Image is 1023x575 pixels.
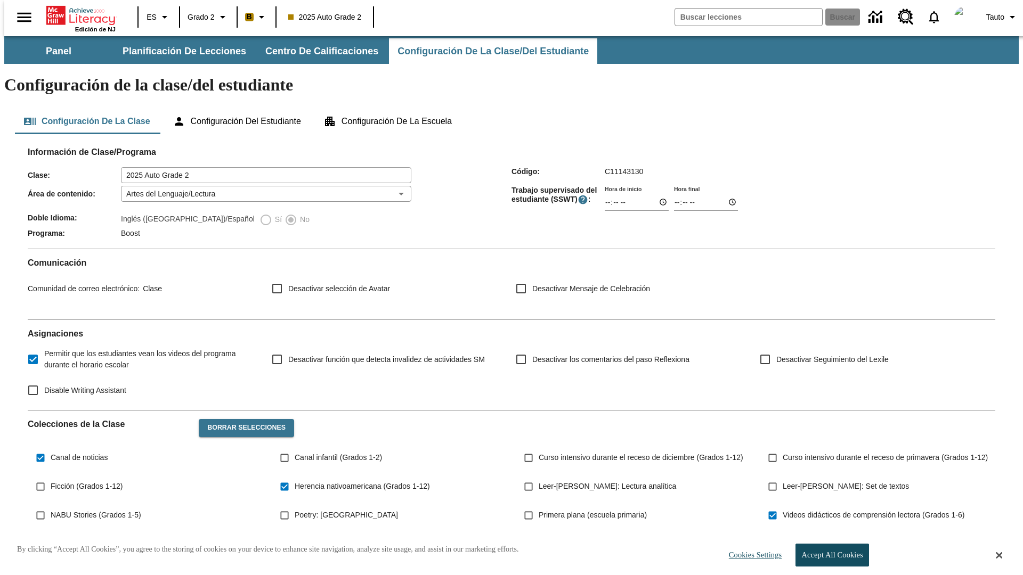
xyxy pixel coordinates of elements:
span: Sí [272,214,282,225]
span: Edición de NJ [75,26,116,32]
span: ES [147,12,157,23]
span: Programa : [28,229,121,237]
span: Doble Idioma : [28,213,121,222]
span: Área de contenido : [28,190,121,198]
span: Canal infantil (Grados 1-2) [295,452,382,463]
label: Hora de inicio [605,185,642,193]
span: Desactivar los comentarios del paso Reflexiona [532,354,689,365]
label: Inglés ([GEOGRAPHIC_DATA])/Español [121,213,255,226]
span: Clase [140,284,162,293]
button: Cookies Settings [719,544,786,566]
button: El Tiempo Supervisado de Trabajo Estudiantil es el período durante el cual los estudiantes pueden... [578,194,588,205]
span: Permitir que los estudiantes vean los videos del programa durante el horario escolar [44,348,255,371]
a: Portada [46,5,116,26]
div: Subbarra de navegación [4,36,1019,64]
a: Centro de recursos, Se abrirá en una pestaña nueva. [891,3,920,31]
label: Hora final [674,185,700,193]
button: Planificación de lecciones [114,38,255,64]
button: Configuración de la clase [15,109,159,134]
span: Trabajo supervisado del estudiante (SSWT) : [511,186,605,205]
div: Información de Clase/Programa [28,158,995,240]
span: Clase : [28,171,121,179]
button: Configuración de la clase/del estudiante [389,38,597,64]
button: Abrir el menú lateral [9,2,40,33]
span: Centro de calificaciones [265,45,378,57]
span: Leer-[PERSON_NAME]: Set de textos [783,481,909,492]
span: Ficción (Grados 1-12) [51,481,123,492]
button: Configuración de la escuela [315,109,460,134]
a: Notificaciones [920,3,948,31]
span: C11143130 [605,167,643,176]
img: avatar image [954,6,976,28]
button: Close [996,551,1002,560]
h2: Comunicación [28,258,995,268]
button: Borrar selecciones [199,419,294,437]
h2: Asignaciones [28,328,995,339]
h2: Información de Clase/Programa [28,147,995,157]
button: Grado: Grado 2, Elige un grado [183,7,233,27]
button: Configuración del estudiante [164,109,310,134]
h2: Colecciones de la Clase [28,419,190,429]
div: Artes del Lenguaje/Lectura [121,186,411,202]
span: Disable Writing Assistant [44,385,126,396]
button: Perfil/Configuración [982,7,1023,27]
h1: Configuración de la clase/del estudiante [4,75,1019,95]
button: Lenguaje: ES, Selecciona un idioma [142,7,176,27]
span: Boost [121,229,140,237]
span: Primera plana (escuela primaria) [539,510,647,521]
span: Grado 2 [188,12,215,23]
span: B [247,10,252,23]
div: Portada [46,4,116,32]
button: Escoja un nuevo avatar [948,3,982,31]
span: Planificación de lecciones [123,45,246,57]
p: By clicking “Accept All Cookies”, you agree to the storing of cookies on your device to enhance s... [17,544,519,555]
span: Comunidad de correo electrónico : [28,284,140,293]
div: Subbarra de navegación [4,38,598,64]
span: Leer-[PERSON_NAME]: Lectura analítica [539,481,676,492]
input: Clase [121,167,411,183]
span: Herencia nativoamericana (Grados 1-12) [295,481,430,492]
span: Poetry: [GEOGRAPHIC_DATA] [295,510,398,521]
span: Desactivar función que detecta invalidez de actividades SM [288,354,485,365]
span: Código : [511,167,605,176]
input: Buscar campo [675,9,822,26]
a: Centro de información [862,3,891,32]
button: Boost El color de la clase es anaranjado claro. Cambiar el color de la clase. [241,7,272,27]
div: Asignaciones [28,328,995,401]
span: Desactivar Mensaje de Celebración [532,283,650,294]
div: Comunicación [28,258,995,311]
span: Desactivar Seguimiento del Lexile [776,354,889,365]
span: No [297,214,310,225]
span: Desactivar selección de Avatar [288,283,390,294]
span: Canal de noticias [51,452,108,463]
span: Videos didácticos de comprensión lectora (Grados 1-6) [783,510,964,521]
span: 2025 Auto Grade 2 [288,12,362,23]
span: Tauto [986,12,1004,23]
div: Configuración de la clase/del estudiante [15,109,1008,134]
button: Panel [5,38,112,64]
button: Centro de calificaciones [257,38,387,64]
span: NABU Stories (Grados 1-5) [51,510,141,521]
button: Accept All Cookies [795,544,868,566]
span: Panel [46,45,71,57]
span: Curso intensivo durante el receso de primavera (Grados 1-12) [783,452,988,463]
span: Curso intensivo durante el receso de diciembre (Grados 1-12) [539,452,743,463]
span: Configuración de la clase/del estudiante [397,45,589,57]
